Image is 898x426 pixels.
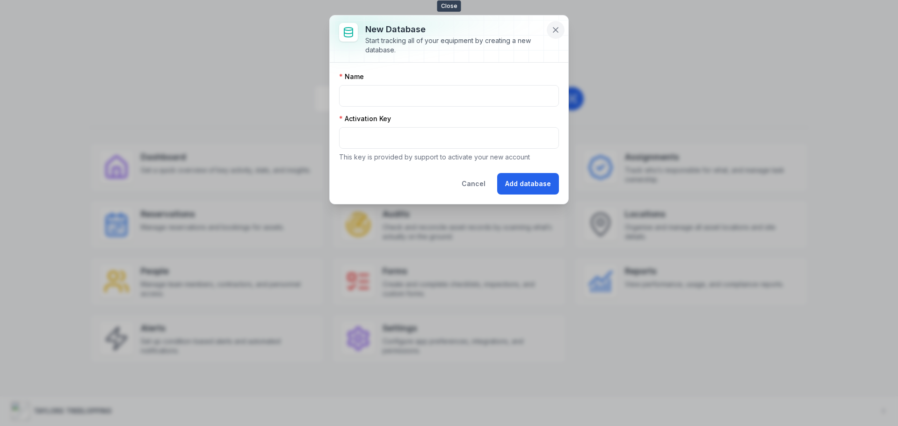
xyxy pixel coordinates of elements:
[339,72,364,81] label: Name
[365,23,544,36] h3: New database
[339,114,391,123] label: Activation Key
[339,152,559,162] p: This key is provided by support to activate your new account
[365,36,544,55] div: Start tracking all of your equipment by creating a new database.
[454,173,493,195] button: Cancel
[497,173,559,195] button: Add database
[437,0,461,12] span: Close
